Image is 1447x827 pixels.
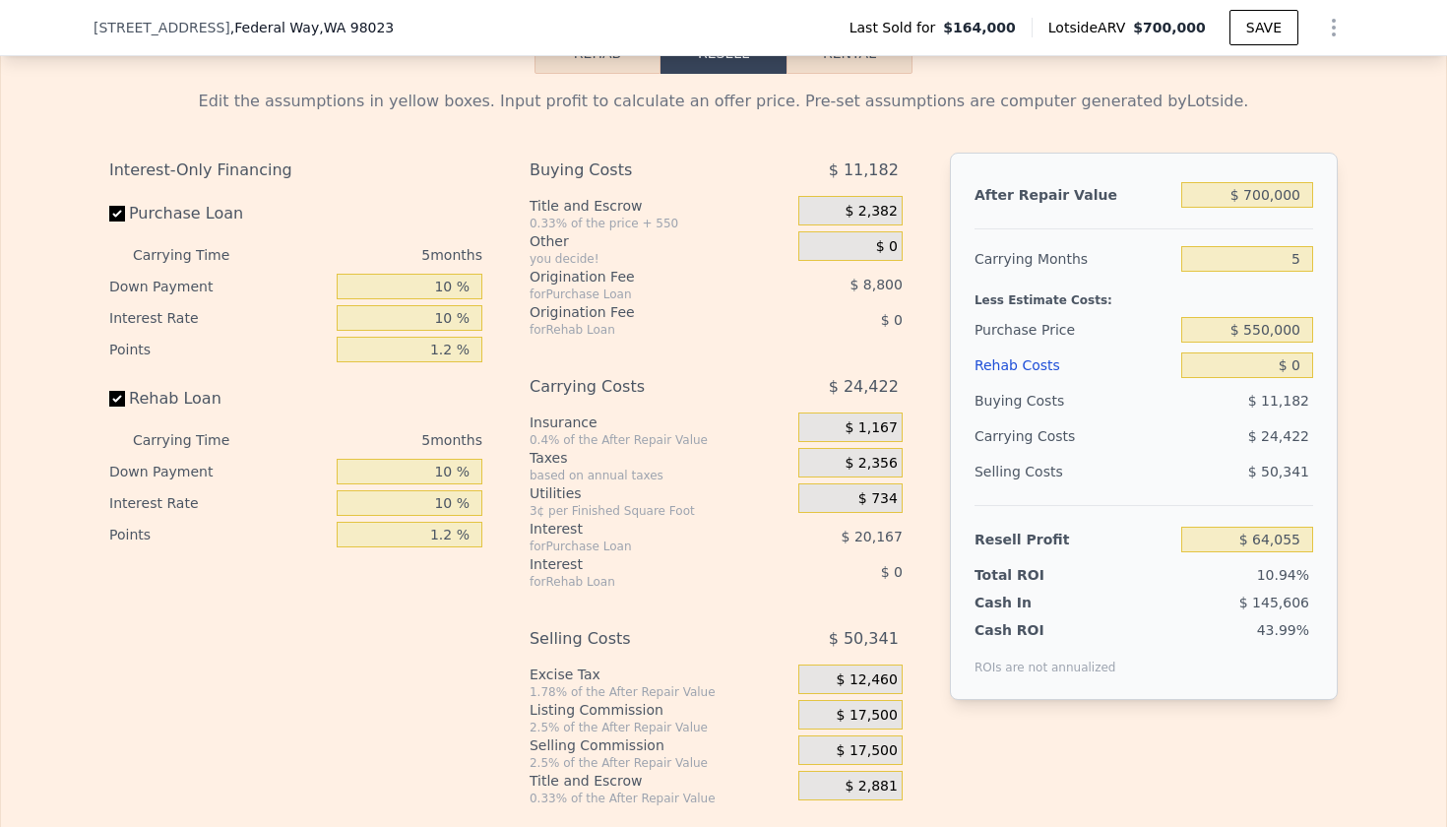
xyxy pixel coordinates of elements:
div: Cash In [975,593,1098,612]
div: Title and Escrow [530,196,790,216]
span: $ 0 [881,312,903,328]
div: Listing Commission [530,700,790,720]
div: Total ROI [975,565,1098,585]
input: Purchase Loan [109,206,125,222]
div: Origination Fee [530,267,749,286]
span: $ 0 [881,564,903,580]
div: Utilities [530,483,790,503]
span: $ 2,382 [845,203,897,221]
div: 2.5% of the After Repair Value [530,720,790,735]
div: 0.4% of the After Repair Value [530,432,790,448]
div: for Purchase Loan [530,539,749,554]
div: Interest [530,554,749,574]
span: $ 2,881 [845,778,897,795]
div: Insurance [530,413,790,432]
div: Origination Fee [530,302,749,322]
div: Carrying Time [133,424,261,456]
div: Selling Commission [530,735,790,755]
div: 5 months [269,239,482,271]
span: $ 11,182 [829,153,899,188]
span: $ 17,500 [837,742,898,760]
div: Resell Profit [975,522,1173,557]
div: Interest-Only Financing [109,153,482,188]
div: Edit the assumptions in yellow boxes. Input profit to calculate an offer price. Pre-set assumptio... [109,90,1338,113]
div: Selling Costs [975,454,1173,489]
div: Excise Tax [530,665,790,684]
span: $ 145,606 [1239,595,1309,610]
div: for Purchase Loan [530,286,749,302]
span: Last Sold for [849,18,944,37]
div: Cash ROI [975,620,1116,640]
div: Purchase Price [975,312,1173,348]
span: $ 50,341 [829,621,899,657]
div: 0.33% of the price + 550 [530,216,790,231]
div: you decide! [530,251,790,267]
span: $ 24,422 [829,369,899,405]
div: based on annual taxes [530,468,790,483]
span: $164,000 [943,18,1016,37]
div: 0.33% of the After Repair Value [530,791,790,806]
div: Down Payment [109,271,329,302]
div: 3¢ per Finished Square Foot [530,503,790,519]
span: $ 0 [876,238,898,256]
div: 5 months [269,424,482,456]
div: for Rehab Loan [530,322,749,338]
div: Title and Escrow [530,771,790,791]
span: $ 24,422 [1248,428,1309,444]
span: $ 11,182 [1248,393,1309,409]
span: Lotside ARV [1048,18,1133,37]
div: Other [530,231,790,251]
span: 10.94% [1257,567,1309,583]
span: $ 1,167 [845,419,897,437]
span: $ 50,341 [1248,464,1309,479]
div: Carrying Costs [975,418,1098,454]
div: Taxes [530,448,790,468]
div: Rehab Costs [975,348,1173,383]
div: Interest Rate [109,302,329,334]
div: Buying Costs [975,383,1173,418]
div: Interest Rate [109,487,329,519]
div: for Rehab Loan [530,574,749,590]
input: Rehab Loan [109,391,125,407]
div: Points [109,519,329,550]
div: Down Payment [109,456,329,487]
div: Carrying Costs [530,369,749,405]
span: , WA 98023 [319,20,394,35]
div: Carrying Time [133,239,261,271]
span: $ 734 [858,490,898,508]
div: Interest [530,519,749,539]
div: Less Estimate Costs: [975,277,1313,312]
label: Purchase Loan [109,196,329,231]
button: SAVE [1229,10,1298,45]
div: Buying Costs [530,153,749,188]
span: 43.99% [1257,622,1309,638]
span: , Federal Way [230,18,394,37]
span: $ 12,460 [837,671,898,689]
div: Carrying Months [975,241,1173,277]
div: ROIs are not annualized [975,640,1116,675]
span: $ 2,356 [845,455,897,473]
div: 1.78% of the After Repair Value [530,684,790,700]
button: Show Options [1314,8,1353,47]
span: $ 8,800 [849,277,902,292]
span: [STREET_ADDRESS] [94,18,230,37]
div: Selling Costs [530,621,749,657]
span: $700,000 [1133,20,1206,35]
div: 2.5% of the After Repair Value [530,755,790,771]
span: $ 20,167 [842,529,903,544]
label: Rehab Loan [109,381,329,416]
div: Points [109,334,329,365]
div: After Repair Value [975,177,1173,213]
span: $ 17,500 [837,707,898,725]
